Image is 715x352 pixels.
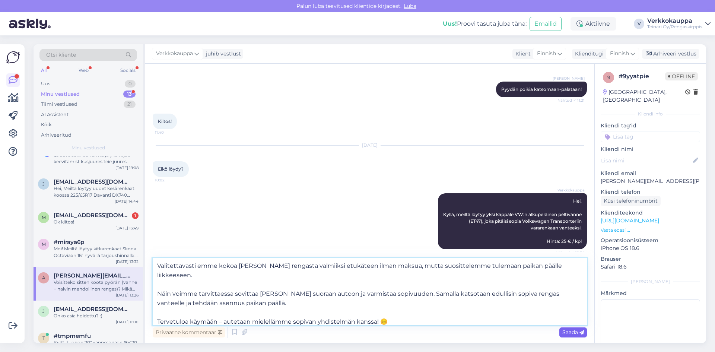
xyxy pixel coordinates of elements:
span: [PERSON_NAME] [553,76,585,81]
span: 11:40 [155,130,183,135]
div: 0 [125,80,136,88]
span: Nähtud ✓ 12:54 [556,250,585,255]
img: Askly Logo [6,50,20,64]
span: Kiitos! [158,118,172,124]
span: #tmpmemfu [54,333,91,339]
div: Klient [512,50,531,58]
span: miikka.pyyskanen@gmail.com [54,212,131,219]
span: Otsi kliente [46,51,76,59]
p: Safari 18.6 [601,263,700,271]
b: Uus! [443,20,457,27]
div: [GEOGRAPHIC_DATA], [GEOGRAPHIC_DATA] [603,88,685,104]
div: [DATE] 13:49 [115,225,139,231]
div: Arhiveeritud [41,131,71,139]
span: Verkkokauppa [156,50,193,58]
div: Voisitteko sitten koota pyörän (vanne + halvin mahdollinen rengas)? Mikä olisi sen hinta ja millo... [54,279,139,292]
div: Teinari Oy/Rengaskirppis [647,24,702,30]
div: Minu vestlused [41,91,80,98]
span: Saada [562,329,584,336]
p: Märkmed [601,289,700,297]
div: Web [77,66,90,75]
div: [DATE] 11:00 [116,319,139,325]
div: [PERSON_NAME] [601,278,700,285]
span: t [42,335,45,341]
div: juhib vestlust [203,50,241,58]
div: [DATE] 13:26 [116,292,139,298]
span: Finnish [610,50,629,58]
a: [URL][DOMAIN_NAME] [601,217,659,224]
div: 1,5 suve sõitnud rehvid ja yks vajab keevitamist kusjuures teie juures keevitatud lõi uuesti [PER... [54,152,139,165]
div: Hei, Meiltä löytyy uudet kesärenkaat koossa 225/65R17 Davanti DX740 225/65R17 106V XL 103,00€/kpl... [54,185,139,199]
div: Tiimi vestlused [41,101,77,108]
textarea: Hei! Valitettavasti emme kokoa [PERSON_NAME] rengasta valmiiksi etukäteen ilman maksua, mutta suo... [153,258,587,325]
span: m [42,241,46,247]
span: jur.kulechov62@gmail.com [54,178,131,185]
span: Hei, Kyllä, meiltä löytyy yksi kappale VW:n alkuperäinen peltivanne (ET47), joka pitäisi sopia Vo... [443,198,583,244]
p: Kliendi email [601,169,700,177]
p: Brauser [601,255,700,263]
span: Nähtud ✓ 11:21 [557,98,585,103]
div: V [634,19,644,29]
span: Minu vestlused [71,145,105,151]
span: jarmojokinen@hotmail.com [54,306,131,313]
div: Uus [41,80,50,88]
div: Klienditugi [572,50,604,58]
div: Aktiivne [571,17,616,31]
span: Offline [665,72,698,80]
div: [DATE] [153,142,587,149]
div: [DATE] 14:44 [115,199,139,204]
div: 21 [124,101,136,108]
span: Finnish [537,50,556,58]
span: Verkkokauppa [557,187,585,193]
p: Kliendi telefon [601,188,700,196]
div: # 9yyatpie [619,72,665,81]
p: [PERSON_NAME][EMAIL_ADDRESS][PERSON_NAME][PERSON_NAME][DOMAIN_NAME] [601,177,700,185]
div: [DATE] 13:32 [116,259,139,264]
span: a [42,275,45,280]
div: 13 [123,91,136,98]
button: Emailid [530,17,562,31]
p: Kliendi nimi [601,145,700,153]
div: Socials [119,66,137,75]
span: andriy.shevchenko@aalto.fi [54,272,131,279]
span: 9 [607,74,610,80]
div: Ok kiitos! [54,219,139,225]
div: Kõik [41,121,52,129]
p: Kliendi tag'id [601,122,700,130]
p: Vaata edasi ... [601,227,700,234]
div: Kliendi info [601,111,700,117]
span: 10:02 [155,177,183,183]
div: Küsi telefoninumbrit [601,196,661,206]
div: Onko asia hoidettu? :) [54,313,139,319]
div: 1 [132,212,139,219]
span: j [42,308,45,314]
input: Lisa nimi [601,156,692,165]
p: Operatsioonisüsteem [601,237,700,244]
div: Verkkokauppa [647,18,702,24]
div: All [39,66,48,75]
div: Moi! Meiltä löytyy kitkarenkaat Skoda Octaviaan 16” hyvällä tarjoushinnalla: 🔹 205/55R16 Hankook ... [54,245,139,259]
p: Klienditeekond [601,209,700,217]
span: Luba [401,3,419,9]
div: AI Assistent [41,111,69,118]
div: [DATE] 19:08 [115,165,139,171]
div: Privaatne kommentaar [153,327,225,337]
a: VerkkokauppaTeinari Oy/Rengaskirppis [647,18,711,30]
span: Pyydän poikia katsomaan-palataan! [501,86,582,92]
span: j [42,181,45,187]
input: Lisa tag [601,131,700,142]
span: m [42,215,46,220]
span: Eikö löydy? [158,166,184,172]
span: #miraya6p [54,239,84,245]
p: iPhone OS 18.6 [601,244,700,252]
div: Arhiveeri vestlus [642,49,699,59]
div: Proovi tasuta juba täna: [443,19,527,28]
